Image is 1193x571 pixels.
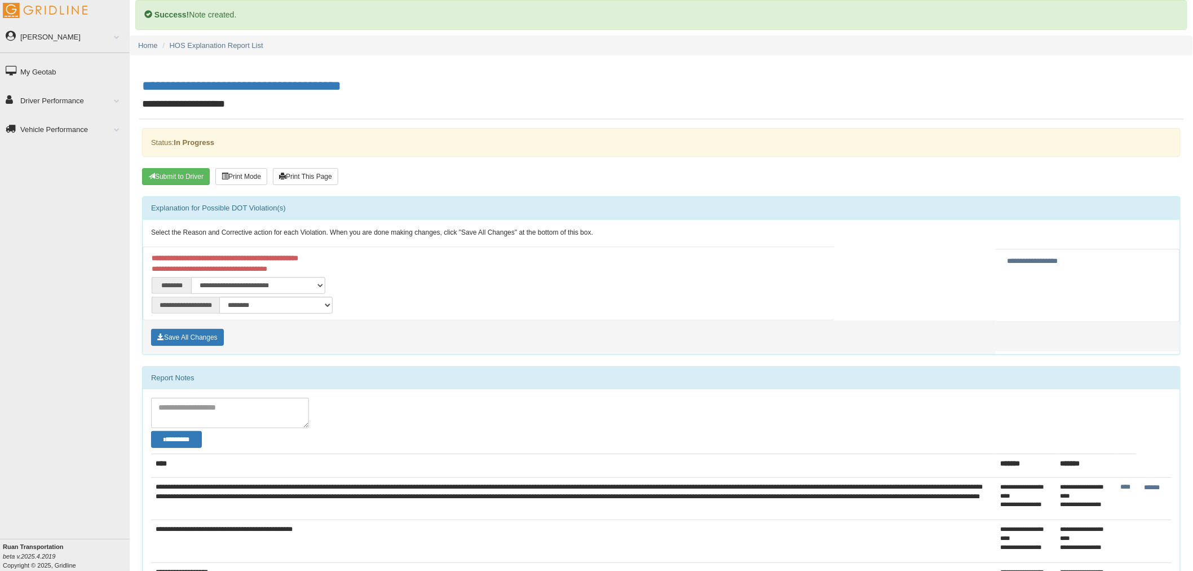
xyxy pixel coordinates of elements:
div: Copyright © 2025, Gridline [3,542,130,570]
div: Select the Reason and Corrective action for each Violation. When you are done making changes, cli... [143,219,1180,247]
button: Submit To Driver [142,168,210,185]
div: Explanation for Possible DOT Violation(s) [143,197,1180,219]
div: Status: [142,128,1181,157]
button: Change Filter Options [151,431,202,448]
div: Report Notes [143,367,1180,389]
button: Print Mode [215,168,267,185]
button: Print This Page [273,168,338,185]
strong: In Progress [174,138,214,147]
b: Ruan Transportation [3,543,64,550]
a: HOS Explanation Report List [170,41,263,50]
button: Save [151,329,224,346]
i: beta v.2025.4.2019 [3,553,55,560]
img: Gridline [3,3,87,18]
b: Success! [154,10,189,19]
a: Home [138,41,158,50]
